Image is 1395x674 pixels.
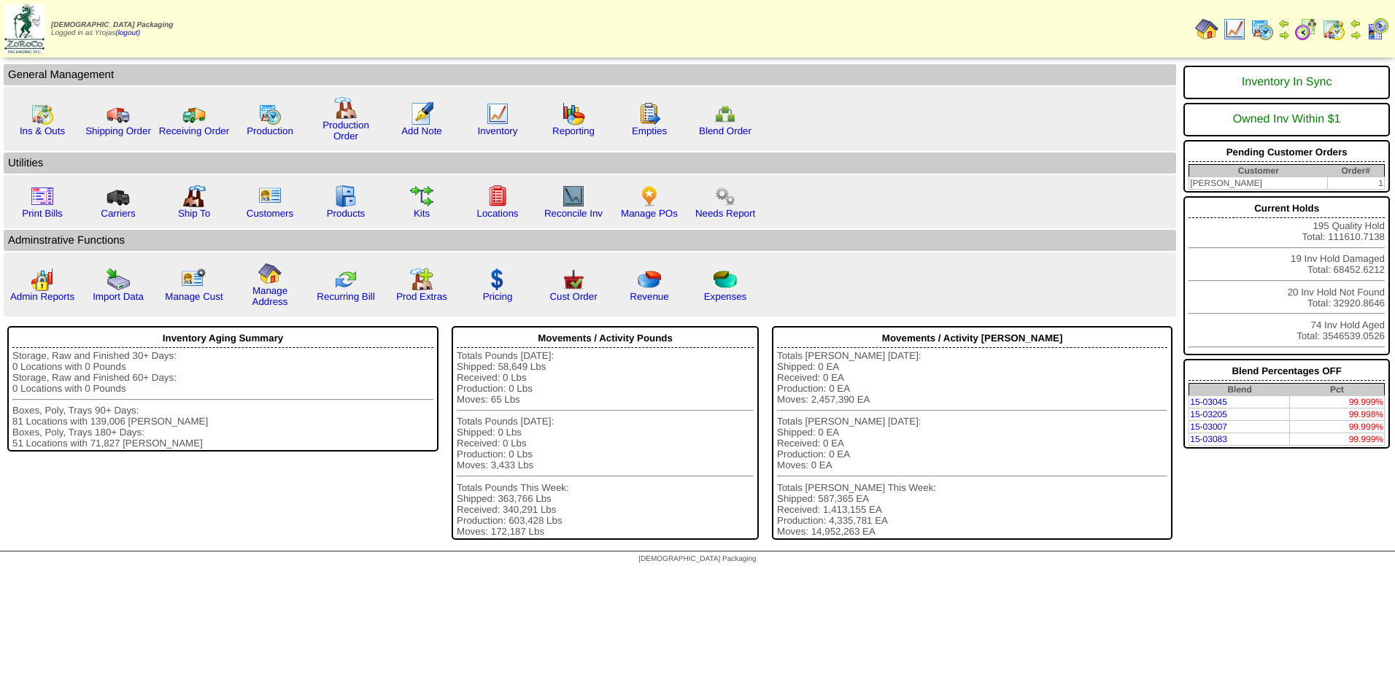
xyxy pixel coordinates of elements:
[31,268,54,291] img: graph2.png
[457,350,754,537] div: Totals Pounds [DATE]: Shipped: 58,649 Lbs Received: 0 Lbs Production: 0 Lbs Moves: 65 Lbs Totals ...
[258,262,282,285] img: home.gif
[1183,196,1390,355] div: 195 Quality Hold Total: 111610.7138 19 Inv Hold Damaged Total: 68452.6212 20 Inv Hold Not Found T...
[777,329,1167,348] div: Movements / Activity [PERSON_NAME]
[101,208,135,219] a: Carriers
[107,268,130,291] img: import.gif
[1290,408,1385,421] td: 99.998%
[632,125,667,136] a: Empties
[1189,106,1385,133] div: Owned Inv Within $1
[4,64,1176,85] td: General Management
[51,21,173,29] span: [DEMOGRAPHIC_DATA] Packaging
[638,555,756,563] span: [DEMOGRAPHIC_DATA] Packaging
[638,102,661,125] img: workorder.gif
[12,350,433,449] div: Storage, Raw and Finished 30+ Days: 0 Locations with 0 Pounds Storage, Raw and Finished 60+ Days:...
[334,96,358,120] img: factory.gif
[334,268,358,291] img: reconcile.gif
[1350,29,1361,41] img: arrowright.gif
[478,125,518,136] a: Inventory
[178,208,210,219] a: Ship To
[1190,422,1227,432] a: 15-03007
[483,291,513,302] a: Pricing
[1290,433,1385,446] td: 99.999%
[115,29,140,37] a: (logout)
[1189,165,1328,177] th: Customer
[777,350,1167,537] div: Totals [PERSON_NAME] [DATE]: Shipped: 0 EA Received: 0 EA Production: 0 EA Moves: 2,457,390 EA To...
[621,208,678,219] a: Manage POs
[1189,362,1385,381] div: Blend Percentages OFF
[252,285,288,307] a: Manage Address
[1290,421,1385,433] td: 99.999%
[107,102,130,125] img: truck.gif
[247,125,293,136] a: Production
[1290,384,1385,396] th: Pct
[1294,18,1318,41] img: calendarblend.gif
[1189,384,1290,396] th: Blend
[638,185,661,208] img: po.png
[1290,396,1385,408] td: 99.999%
[1195,18,1218,41] img: home.gif
[562,102,585,125] img: graph.gif
[1190,409,1227,419] a: 15-03205
[20,125,65,136] a: Ins & Outs
[4,4,45,53] img: zoroco-logo-small.webp
[562,185,585,208] img: line_graph2.gif
[704,291,747,302] a: Expenses
[334,185,358,208] img: cabinet.gif
[182,102,206,125] img: truck2.gif
[4,230,1176,251] td: Adminstrative Functions
[22,208,63,219] a: Print Bills
[457,329,754,348] div: Movements / Activity Pounds
[1327,165,1384,177] th: Order#
[1350,18,1361,29] img: arrowleft.gif
[247,208,293,219] a: Customers
[486,102,509,125] img: line_graph.gif
[396,291,447,302] a: Prod Extras
[714,102,737,125] img: network.png
[159,125,229,136] a: Receiving Order
[699,125,751,136] a: Blend Order
[1189,199,1385,218] div: Current Holds
[1251,18,1274,41] img: calendarprod.gif
[544,208,603,219] a: Reconcile Inv
[258,185,282,208] img: customers.gif
[181,268,208,291] img: managecust.png
[12,329,433,348] div: Inventory Aging Summary
[549,291,597,302] a: Cust Order
[182,185,206,208] img: factory2.gif
[401,125,442,136] a: Add Note
[85,125,151,136] a: Shipping Order
[107,185,130,208] img: truck3.gif
[31,102,54,125] img: calendarinout.gif
[1366,18,1389,41] img: calendarcustomer.gif
[1278,29,1290,41] img: arrowright.gif
[317,291,374,302] a: Recurring Bill
[258,102,282,125] img: calendarprod.gif
[327,208,366,219] a: Products
[410,268,433,291] img: prodextras.gif
[476,208,518,219] a: Locations
[410,102,433,125] img: orders.gif
[638,268,661,291] img: pie_chart.png
[1278,18,1290,29] img: arrowleft.gif
[165,291,223,302] a: Manage Cust
[486,268,509,291] img: dollar.gif
[410,185,433,208] img: workflow.gif
[695,208,755,219] a: Needs Report
[562,268,585,291] img: cust_order.png
[93,291,144,302] a: Import Data
[1189,69,1385,96] div: Inventory In Sync
[322,120,369,142] a: Production Order
[10,291,74,302] a: Admin Reports
[1189,143,1385,162] div: Pending Customer Orders
[414,208,430,219] a: Kits
[51,21,173,37] span: Logged in as Yrojas
[486,185,509,208] img: locations.gif
[1322,18,1345,41] img: calendarinout.gif
[552,125,595,136] a: Reporting
[714,268,737,291] img: pie_chart2.png
[1190,397,1227,407] a: 15-03045
[1327,177,1384,190] td: 1
[1223,18,1246,41] img: line_graph.gif
[31,185,54,208] img: invoice2.gif
[1189,177,1328,190] td: [PERSON_NAME]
